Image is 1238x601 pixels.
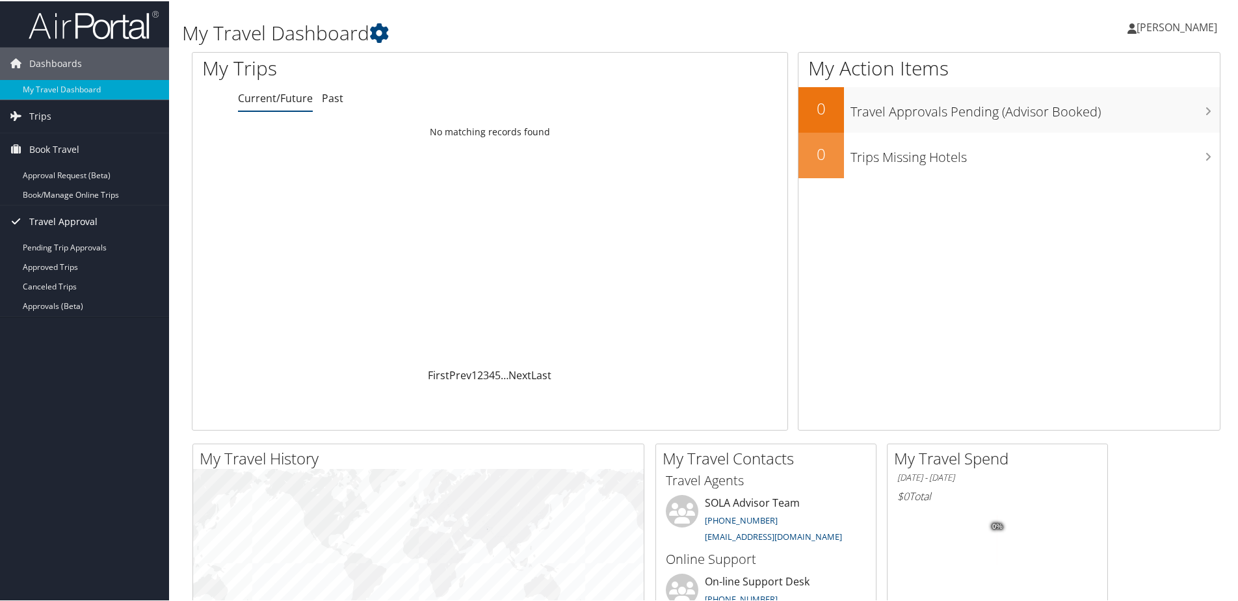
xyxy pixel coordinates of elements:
[29,46,82,79] span: Dashboards
[705,529,842,541] a: [EMAIL_ADDRESS][DOMAIN_NAME]
[449,367,471,381] a: Prev
[531,367,551,381] a: Last
[897,488,1098,502] h6: Total
[202,53,530,81] h1: My Trips
[495,367,501,381] a: 5
[1137,19,1217,33] span: [PERSON_NAME]
[850,95,1220,120] h3: Travel Approvals Pending (Advisor Booked)
[489,367,495,381] a: 4
[471,367,477,381] a: 1
[29,99,51,131] span: Trips
[666,470,866,488] h3: Travel Agents
[798,131,1220,177] a: 0Trips Missing Hotels
[850,140,1220,165] h3: Trips Missing Hotels
[200,446,644,468] h2: My Travel History
[798,53,1220,81] h1: My Action Items
[322,90,343,104] a: Past
[798,96,844,118] h2: 0
[663,446,876,468] h2: My Travel Contacts
[798,142,844,164] h2: 0
[29,8,159,39] img: airportal-logo.png
[182,18,881,46] h1: My Travel Dashboard
[29,204,98,237] span: Travel Approval
[501,367,508,381] span: …
[666,549,866,567] h3: Online Support
[508,367,531,381] a: Next
[705,513,778,525] a: [PHONE_NUMBER]
[897,470,1098,483] h6: [DATE] - [DATE]
[992,522,1003,529] tspan: 0%
[1127,7,1230,46] a: [PERSON_NAME]
[659,494,873,547] li: SOLA Advisor Team
[798,86,1220,131] a: 0Travel Approvals Pending (Advisor Booked)
[238,90,313,104] a: Current/Future
[894,446,1107,468] h2: My Travel Spend
[29,132,79,165] span: Book Travel
[192,119,787,142] td: No matching records found
[428,367,449,381] a: First
[483,367,489,381] a: 3
[897,488,909,502] span: $0
[477,367,483,381] a: 2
